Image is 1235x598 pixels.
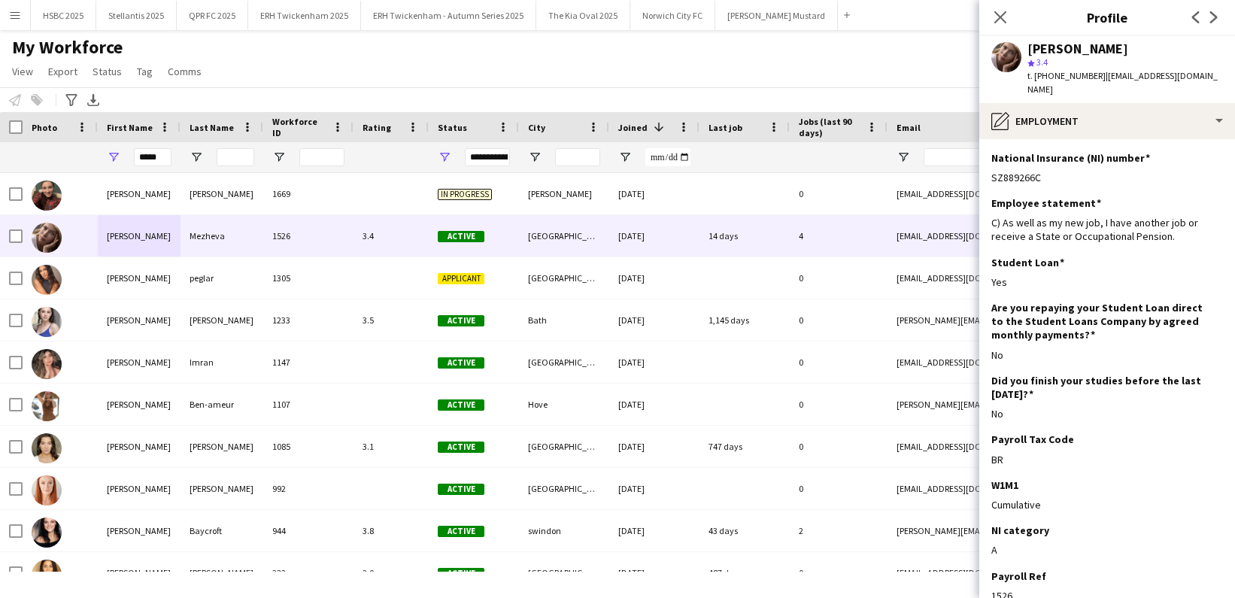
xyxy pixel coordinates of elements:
div: Hove [519,384,609,425]
div: Ben-ameur [181,384,263,425]
div: 1233 [263,299,354,341]
div: 1107 [263,384,354,425]
div: 4 [790,215,888,257]
div: 1305 [263,257,354,299]
div: 0 [790,468,888,509]
div: [DATE] [609,299,699,341]
div: [DATE] [609,173,699,214]
img: Hannah Le Coyte [32,307,62,337]
span: Active [438,231,484,242]
button: Stellantis 2025 [96,1,177,30]
a: Export [42,62,83,81]
div: [PERSON_NAME] [181,299,263,341]
div: 1669 [263,173,354,214]
span: Last Name [190,122,234,133]
span: Rating [363,122,391,133]
span: Workforce ID [272,116,326,138]
div: 2 [790,510,888,551]
div: [PERSON_NAME] [98,552,181,593]
div: [EMAIL_ADDRESS][DOMAIN_NAME] [888,173,1188,214]
div: 0 [790,552,888,593]
div: [PERSON_NAME] [181,426,263,467]
a: Status [86,62,128,81]
h3: Payroll Ref [991,569,1046,583]
div: [GEOGRAPHIC_DATA] [519,215,609,257]
span: View [12,65,33,78]
span: First Name [107,122,153,133]
h3: W1M1 [991,478,1018,492]
div: peglar [181,257,263,299]
img: Hannah Norris [32,181,62,211]
div: [PERSON_NAME] [181,552,263,593]
button: The Kia Oval 2025 [536,1,630,30]
div: [PERSON_NAME] [98,173,181,214]
div: [DATE] [609,510,699,551]
div: 0 [790,299,888,341]
app-action-btn: Export XLSX [84,91,102,109]
div: [PERSON_NAME] [519,173,609,214]
input: City Filter Input [555,148,600,166]
button: HSBC 2025 [31,1,96,30]
input: Joined Filter Input [645,148,690,166]
div: [DATE] [609,552,699,593]
button: QPR FC 2025 [177,1,248,30]
input: Workforce ID Filter Input [299,148,344,166]
div: [PERSON_NAME] [98,426,181,467]
button: ERH Twickenham - Autumn Series 2025 [361,1,536,30]
img: Hannah Paulson [32,433,62,463]
div: [PERSON_NAME] [1027,42,1128,56]
img: Hannah Michael [32,560,62,590]
div: [DATE] [609,468,699,509]
h3: Profile [979,8,1235,27]
div: Imran [181,341,263,383]
h3: Student Loan [991,256,1064,269]
div: A [991,543,1223,557]
div: [PERSON_NAME] [98,468,181,509]
div: [GEOGRAPHIC_DATA] [519,341,609,383]
button: Open Filter Menu [897,150,910,164]
h3: Payroll Tax Code [991,433,1074,446]
img: Hannah Dunn [32,475,62,505]
span: Jobs (last 90 days) [799,116,860,138]
div: [EMAIL_ADDRESS][DOMAIN_NAME] [888,341,1188,383]
div: 3.8 [354,510,429,551]
img: Hanna Mezheva [32,223,62,253]
span: Active [438,526,484,537]
div: swindon [519,510,609,551]
span: My Workforce [12,36,123,59]
h3: Are you repaying your Student Loan direct to the Student Loans Company by agreed monthly payments? [991,301,1211,342]
div: [PERSON_NAME][EMAIL_ADDRESS][DOMAIN_NAME] [888,510,1188,551]
a: Comms [162,62,208,81]
img: hannah peglar [32,265,62,295]
span: Export [48,65,77,78]
div: [DATE] [609,257,699,299]
div: [PERSON_NAME] [181,468,263,509]
div: 992 [263,468,354,509]
input: Last Name Filter Input [217,148,254,166]
div: 3.4 [354,215,429,257]
div: 0 [790,257,888,299]
div: 1,145 days [699,299,790,341]
div: Cumulative [991,498,1223,511]
span: Active [438,399,484,411]
button: Open Filter Menu [438,150,451,164]
input: Email Filter Input [924,148,1179,166]
span: Photo [32,122,57,133]
span: Joined [618,122,648,133]
div: [GEOGRAPHIC_DATA] [519,552,609,593]
div: 43 days [699,510,790,551]
span: Email [897,122,921,133]
div: 0 [790,426,888,467]
div: 1147 [263,341,354,383]
span: Active [438,357,484,369]
a: Tag [131,62,159,81]
div: BR [991,453,1223,466]
input: First Name Filter Input [134,148,171,166]
div: [PERSON_NAME] [181,173,263,214]
div: [GEOGRAPHIC_DATA] [519,468,609,509]
div: [EMAIL_ADDRESS][DOMAIN_NAME] [888,468,1188,509]
button: Open Filter Menu [618,150,632,164]
button: Open Filter Menu [107,150,120,164]
div: [PERSON_NAME][EMAIL_ADDRESS][DOMAIN_NAME] [888,384,1188,425]
div: 14 days [699,215,790,257]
